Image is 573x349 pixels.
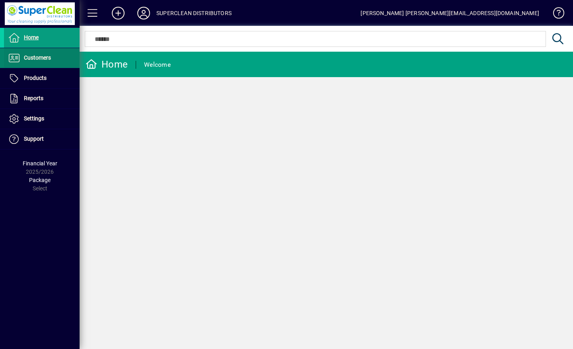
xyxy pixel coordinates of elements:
[24,95,43,101] span: Reports
[24,54,51,61] span: Customers
[144,58,171,71] div: Welcome
[23,160,57,167] span: Financial Year
[4,89,80,109] a: Reports
[4,129,80,149] a: Support
[24,136,44,142] span: Support
[24,34,39,41] span: Home
[361,7,539,19] div: [PERSON_NAME] [PERSON_NAME][EMAIL_ADDRESS][DOMAIN_NAME]
[131,6,156,20] button: Profile
[24,115,44,122] span: Settings
[547,2,563,27] a: Knowledge Base
[4,109,80,129] a: Settings
[24,75,47,81] span: Products
[86,58,128,71] div: Home
[105,6,131,20] button: Add
[4,68,80,88] a: Products
[29,177,51,183] span: Package
[156,7,232,19] div: SUPERCLEAN DISTRIBUTORS
[4,48,80,68] a: Customers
